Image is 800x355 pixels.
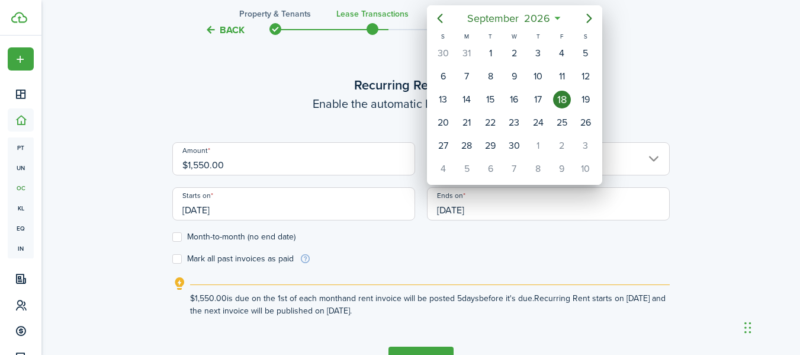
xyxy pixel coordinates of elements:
div: Monday, September 14, 2026 [458,91,475,108]
div: Saturday, September 12, 2026 [576,68,594,85]
div: W [502,31,526,41]
span: 2026 [521,8,552,29]
div: Friday, September 25, 2026 [552,114,570,132]
div: Monday, September 28, 2026 [458,137,475,155]
div: Monday, September 21, 2026 [458,114,475,132]
mbsc-button: Next page [577,7,601,30]
span: September [464,8,521,29]
div: T [478,31,502,41]
div: Monday, August 31, 2026 [458,44,475,62]
div: Wednesday, September 16, 2026 [505,91,523,108]
div: Friday, October 9, 2026 [552,160,570,178]
div: Thursday, September 17, 2026 [529,91,547,108]
div: Friday, September 11, 2026 [552,68,570,85]
div: Thursday, September 24, 2026 [529,114,547,132]
div: Tuesday, September 15, 2026 [481,91,499,108]
div: Friday, September 4, 2026 [552,44,570,62]
div: Saturday, October 10, 2026 [576,160,594,178]
div: Wednesday, October 7, 2026 [505,160,523,178]
div: Tuesday, October 6, 2026 [481,160,499,178]
div: Saturday, September 5, 2026 [576,44,594,62]
div: Wednesday, September 23, 2026 [505,114,523,132]
div: S [431,31,455,41]
div: T [526,31,550,41]
mbsc-button: Previous page [428,7,452,30]
div: M [455,31,478,41]
div: Tuesday, September 22, 2026 [481,114,499,132]
div: Wednesday, September 2, 2026 [505,44,523,62]
div: Thursday, September 3, 2026 [529,44,547,62]
div: Thursday, September 10, 2026 [529,68,547,85]
div: Saturday, September 26, 2026 [576,114,594,132]
div: Sunday, September 13, 2026 [434,91,452,108]
div: Friday, September 18, 2026 [552,91,570,108]
div: Friday, October 2, 2026 [552,137,570,155]
div: Tuesday, September 8, 2026 [481,68,499,85]
div: Wednesday, September 9, 2026 [505,68,523,85]
div: F [550,31,573,41]
div: Sunday, September 6, 2026 [434,68,452,85]
div: Sunday, August 30, 2026 [434,44,452,62]
div: Thursday, October 1, 2026 [529,137,547,155]
div: S [573,31,597,41]
div: Sunday, September 27, 2026 [434,137,452,155]
div: Sunday, October 4, 2026 [434,160,452,178]
div: Saturday, October 3, 2026 [576,137,594,155]
div: Monday, September 7, 2026 [458,68,475,85]
div: Saturday, September 19, 2026 [576,91,594,108]
div: Tuesday, September 1, 2026 [481,44,499,62]
div: Wednesday, September 30, 2026 [505,137,523,155]
div: Sunday, September 20, 2026 [434,114,452,132]
div: Thursday, October 8, 2026 [529,160,547,178]
mbsc-button: September2026 [460,8,557,29]
div: Monday, October 5, 2026 [458,160,475,178]
div: Tuesday, September 29, 2026 [481,137,499,155]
